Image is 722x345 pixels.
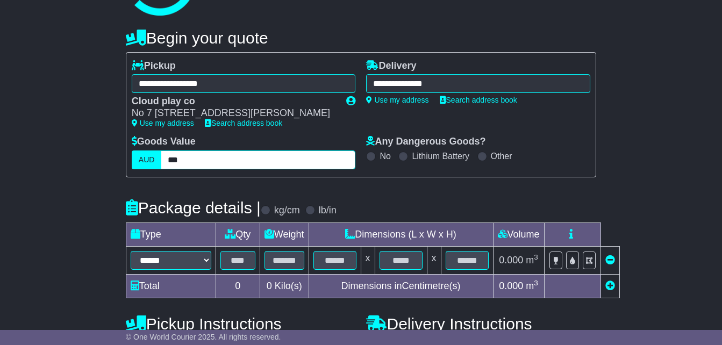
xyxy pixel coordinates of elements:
h4: Pickup Instructions [126,315,356,333]
label: Pickup [132,60,176,72]
td: Type [126,222,216,246]
sup: 3 [534,279,538,287]
span: m [526,255,538,265]
label: Other [491,151,512,161]
td: Dimensions (L x W x H) [309,222,493,246]
td: Dimensions in Centimetre(s) [309,274,493,298]
h4: Package details | [126,199,261,217]
div: Cloud play co [132,96,336,107]
h4: Begin your quote [126,29,596,47]
span: 0 [267,281,272,291]
div: No 7 [STREET_ADDRESS][PERSON_NAME] [132,107,336,119]
a: Use my address [132,119,194,127]
label: kg/cm [274,205,300,217]
a: Remove this item [605,255,615,265]
span: 0.000 [499,281,523,291]
a: Search address book [440,96,517,104]
td: Kilo(s) [260,274,309,298]
label: Lithium Battery [412,151,469,161]
td: Volume [493,222,544,246]
label: Delivery [366,60,416,72]
label: AUD [132,150,162,169]
a: Add new item [605,281,615,291]
td: 0 [216,274,260,298]
span: 0.000 [499,255,523,265]
span: © One World Courier 2025. All rights reserved. [126,333,281,341]
td: x [361,246,375,274]
sup: 3 [534,253,538,261]
span: m [526,281,538,291]
a: Search address book [205,119,282,127]
a: Use my address [366,96,428,104]
label: Any Dangerous Goods? [366,136,485,148]
h4: Delivery Instructions [366,315,596,333]
label: Goods Value [132,136,196,148]
label: lb/in [319,205,337,217]
label: No [380,151,390,161]
td: x [427,246,441,274]
td: Weight [260,222,309,246]
td: Qty [216,222,260,246]
td: Total [126,274,216,298]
